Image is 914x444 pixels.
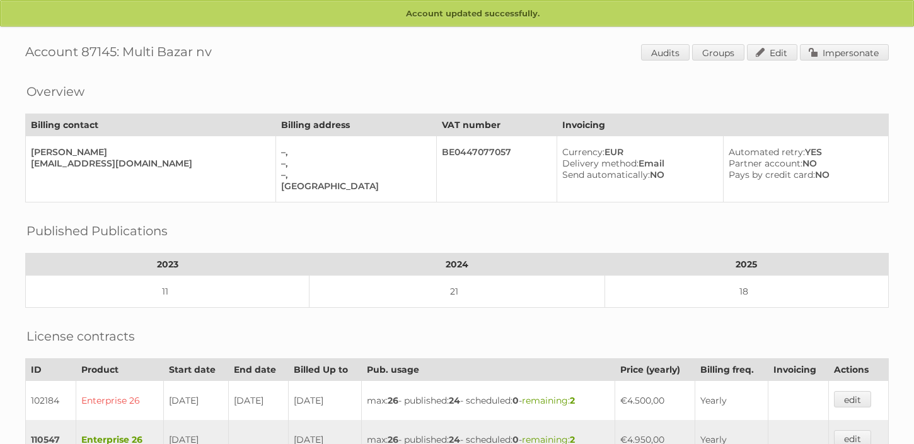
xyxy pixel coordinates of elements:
th: Billing freq. [695,359,768,381]
span: Currency: [562,146,605,158]
strong: 24 [449,395,460,406]
td: [DATE] [288,381,362,421]
div: [EMAIL_ADDRESS][DOMAIN_NAME] [31,158,265,169]
th: Billed Up to [288,359,362,381]
h2: Overview [26,82,84,101]
td: [DATE] [163,381,228,421]
span: Partner account: [729,158,802,169]
a: Impersonate [800,44,889,61]
div: NO [729,158,878,169]
div: [GEOGRAPHIC_DATA] [281,180,426,192]
div: NO [729,169,878,180]
h2: License contracts [26,327,135,346]
span: Delivery method: [562,158,639,169]
span: Pays by credit card: [729,169,815,180]
th: VAT number [436,114,557,136]
th: Invoicing [768,359,828,381]
th: Start date [163,359,228,381]
th: Invoicing [557,114,888,136]
th: Actions [828,359,888,381]
th: Product [76,359,163,381]
div: YES [729,146,878,158]
td: 18 [605,276,888,308]
strong: 2 [570,395,575,406]
div: –, [281,158,426,169]
td: Enterprise 26 [76,381,163,421]
div: EUR [562,146,713,158]
td: BE0447077057 [436,136,557,202]
div: –, [281,169,426,180]
td: [DATE] [228,381,288,421]
div: NO [562,169,713,180]
strong: 0 [512,395,519,406]
span: Automated retry: [729,146,805,158]
a: edit [834,391,871,407]
td: 21 [309,276,605,308]
td: max: - published: - scheduled: - [362,381,615,421]
p: Account updated successfully. [1,1,913,27]
a: Groups [692,44,744,61]
div: –, [281,146,426,158]
th: Price (yearly) [615,359,695,381]
td: Yearly [695,381,768,421]
h2: Published Publications [26,221,168,240]
th: ID [26,359,76,381]
a: Edit [747,44,797,61]
th: 2024 [309,254,605,276]
span: Send automatically: [562,169,650,180]
h1: Account 87145: Multi Bazar nv [25,44,889,63]
div: [PERSON_NAME] [31,146,265,158]
strong: 26 [388,395,398,406]
th: Pub. usage [362,359,615,381]
td: 11 [26,276,309,308]
th: 2025 [605,254,888,276]
span: remaining: [522,395,575,406]
td: €4.500,00 [615,381,695,421]
th: End date [228,359,288,381]
th: 2023 [26,254,309,276]
th: Billing address [276,114,437,136]
a: Audits [641,44,690,61]
div: Email [562,158,713,169]
td: 102184 [26,381,76,421]
th: Billing contact [26,114,276,136]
